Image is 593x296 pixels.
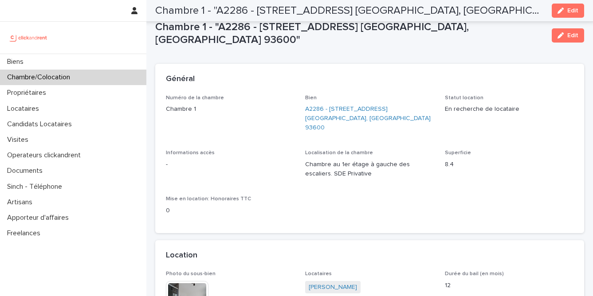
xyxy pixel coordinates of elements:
[4,58,31,66] p: Biens
[305,150,373,156] span: Localisation de la chambre
[567,32,578,39] span: Edit
[166,95,224,101] span: Numéro de la chambre
[445,105,573,114] p: En recherche de locataire
[445,160,573,169] p: 8.4
[4,89,53,97] p: Propriétaires
[309,283,357,292] a: [PERSON_NAME]
[567,8,578,14] span: Edit
[445,150,471,156] span: Superficie
[7,29,50,47] img: UCB0brd3T0yccxBKYDjQ
[4,214,76,222] p: Apporteur d'affaires
[552,4,584,18] button: Edit
[155,4,545,17] h2: Chambre 1 - "A2286 - [STREET_ADDRESS] [GEOGRAPHIC_DATA], [GEOGRAPHIC_DATA] 93600"
[166,105,295,114] p: Chambre 1
[4,120,79,129] p: Candidats Locataires
[4,198,39,206] p: Artisans
[305,95,317,101] span: Bien
[4,151,88,160] p: Operateurs clickandrent
[166,160,295,169] p: -
[166,150,215,156] span: Informations accès
[305,105,434,132] a: A2286 - [STREET_ADDRESS] [GEOGRAPHIC_DATA], [GEOGRAPHIC_DATA] 93600
[166,251,197,261] h2: Location
[166,271,216,277] span: Photo du sous-bien
[4,167,50,175] p: Documents
[552,28,584,43] button: Edit
[166,74,195,84] h2: Général
[166,196,251,202] span: Mise en location: Honoraires TTC
[445,95,483,101] span: Statut location
[4,105,46,113] p: Locataires
[305,160,434,179] p: Chambre au 1er étage à gauche des escaliers. SDE Privative
[4,183,69,191] p: Sinch - Téléphone
[305,271,332,277] span: Locataires
[4,73,77,82] p: Chambre/Colocation
[4,136,35,144] p: Visites
[445,281,573,290] p: 12
[155,21,545,47] p: Chambre 1 - "A2286 - [STREET_ADDRESS] [GEOGRAPHIC_DATA], [GEOGRAPHIC_DATA] 93600"
[4,229,47,238] p: Freelances
[445,271,504,277] span: Durée du bail (en mois)
[166,206,295,215] p: 0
